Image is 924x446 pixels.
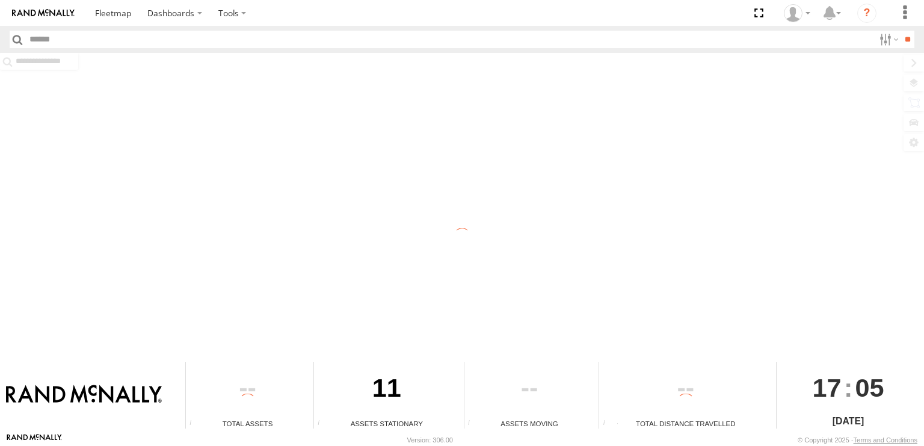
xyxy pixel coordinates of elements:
img: Rand McNally [6,385,162,405]
div: Total distance travelled by all assets within specified date range and applied filters [599,420,617,429]
a: Visit our Website [7,434,62,446]
div: [DATE] [777,414,919,429]
span: 05 [855,362,884,414]
label: Search Filter Options [875,31,901,48]
div: Assets Stationary [314,418,459,429]
img: rand-logo.svg [12,9,75,17]
div: Total Distance Travelled [599,418,772,429]
div: 11 [314,362,459,418]
div: Valeo Dash [780,4,815,22]
div: : [777,362,919,414]
div: Total number of assets current in transit. [464,420,482,429]
div: © Copyright 2025 - [798,436,917,444]
div: Total number of assets current stationary. [314,420,332,429]
a: Terms and Conditions [854,436,917,444]
span: 17 [813,362,842,414]
div: Assets Moving [464,418,595,429]
div: Total number of Enabled Assets [186,420,204,429]
div: Total Assets [186,418,309,429]
i: ? [857,4,876,23]
div: Version: 306.00 [407,436,453,444]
